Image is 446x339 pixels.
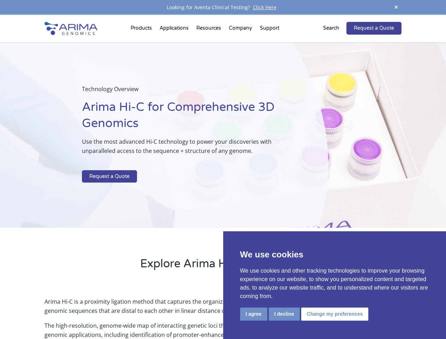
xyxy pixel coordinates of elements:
h1: Arima Hi-C for Comprehensive 3D Genomics [82,99,293,137]
button: I decline [269,308,300,321]
img: Arima-Genomics-logo [44,22,97,35]
a: Click Here [250,4,279,11]
div: Looking for Aventa Clinical Testing? [44,3,401,12]
p: We use cookies [240,248,429,261]
p: Use the most advanced Hi-C technology to power your discoveries with unparalleled access to the s... [82,137,293,161]
p: We use cookies and other tracking technologies to improve your browsing experience on our website... [240,267,429,301]
p: Arima Hi-C is a proximity ligation method that captures the organizational structure of chromatin... [44,297,401,321]
button: Change my preferences [301,308,369,321]
p: Search [323,24,339,33]
a: Request a Quote [82,170,137,183]
p: Technology Overview [82,84,293,99]
button: I agree [240,308,267,321]
a: Request a Quote [346,22,402,35]
h2: Explore Arima Hi-C Technology [44,256,401,277]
